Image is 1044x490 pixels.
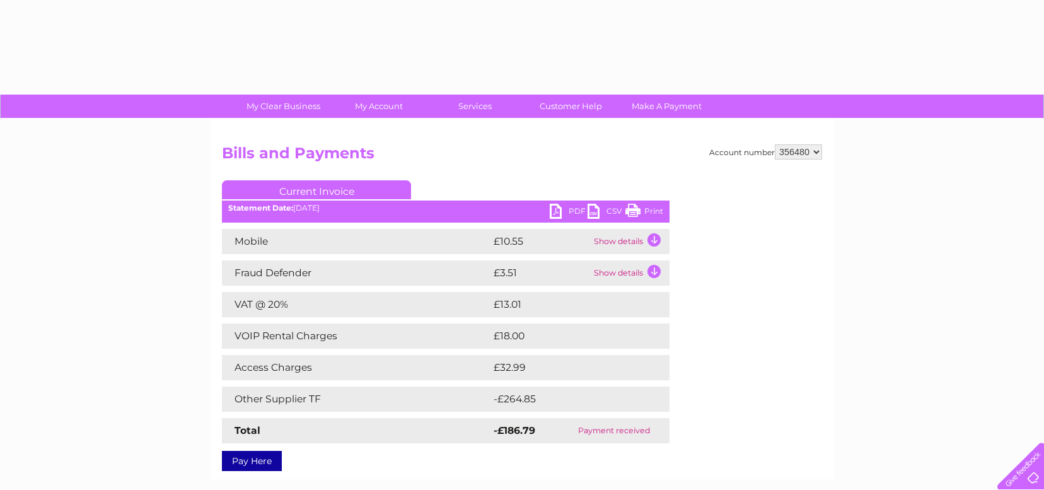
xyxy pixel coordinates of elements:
[490,292,642,317] td: £13.01
[222,260,490,286] td: Fraud Defender
[615,95,719,118] a: Make A Payment
[228,203,293,213] b: Statement Date:
[423,95,527,118] a: Services
[490,387,649,412] td: -£264.85
[625,204,663,222] a: Print
[222,292,490,317] td: VAT @ 20%
[591,229,670,254] td: Show details
[222,324,490,349] td: VOIP Rental Charges
[222,229,490,254] td: Mobile
[231,95,335,118] a: My Clear Business
[235,424,260,436] strong: Total
[327,95,431,118] a: My Account
[490,355,644,380] td: £32.99
[559,418,670,443] td: Payment received
[519,95,623,118] a: Customer Help
[222,355,490,380] td: Access Charges
[591,260,670,286] td: Show details
[490,324,644,349] td: £18.00
[222,451,282,471] a: Pay Here
[222,144,822,168] h2: Bills and Payments
[709,144,822,160] div: Account number
[494,424,535,436] strong: -£186.79
[588,204,625,222] a: CSV
[490,229,591,254] td: £10.55
[550,204,588,222] a: PDF
[222,204,670,213] div: [DATE]
[490,260,591,286] td: £3.51
[222,387,490,412] td: Other Supplier TF
[222,180,411,199] a: Current Invoice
